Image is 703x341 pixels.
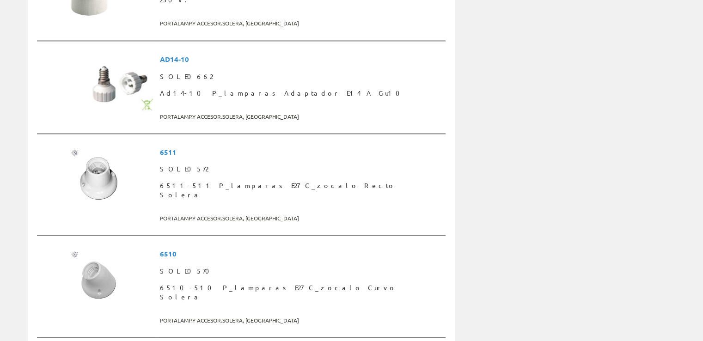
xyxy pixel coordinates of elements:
img: Foto artículo Ad14-10 P_lamparas Adaptador E14 A Gu10 (192x148.29268292683) [64,50,153,119]
span: PORTALAMP.Y ACCESOR.SOLERA, [GEOGRAPHIC_DATA] [160,109,442,124]
span: SOLE0572 [160,160,442,177]
span: Ad14-10 P_lamparas Adaptador E14 A Gu10 [160,85,442,101]
span: 6511 [160,143,442,160]
span: 6510 [160,245,442,262]
span: PORTALAMP.Y ACCESOR.SOLERA, [GEOGRAPHIC_DATA] [160,16,442,31]
span: AD14-10 [160,50,442,67]
img: Foto artículo 6510-510 P_lamparas E27 C_zocalo Curvo Solera (150x150) [64,245,133,314]
span: SOLE0662 [160,68,442,85]
span: PORTALAMP.Y ACCESOR.SOLERA, [GEOGRAPHIC_DATA] [160,312,442,328]
span: 6511-511 P_lamparas E27 C_zocalo Recto Solera [160,177,442,203]
span: SOLE0570 [160,262,442,279]
span: PORTALAMP.Y ACCESOR.SOLERA, [GEOGRAPHIC_DATA] [160,210,442,225]
img: Foto artículo 6511-511 P_lamparas E27 C_zocalo Recto Solera (150x150) [64,143,133,213]
span: 6510-510 P_lamparas E27 C_zocalo Curvo Solera [160,279,442,305]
